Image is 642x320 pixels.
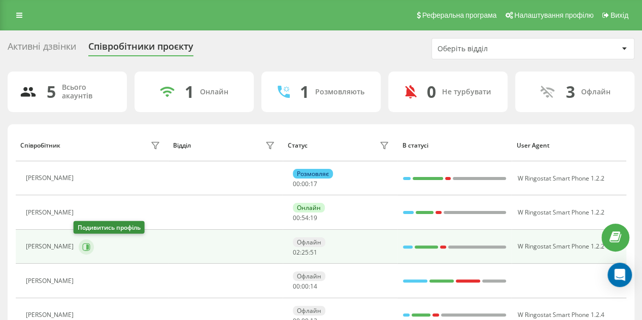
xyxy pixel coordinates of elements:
[310,214,317,222] span: 19
[517,242,604,251] span: W Ringostat Smart Phone 1.2.2
[301,282,309,291] span: 00
[301,214,309,222] span: 54
[310,282,317,291] span: 14
[200,88,228,96] div: Онлайн
[611,11,628,19] span: Вихід
[310,180,317,188] span: 17
[74,221,145,234] div: Подивитись профіль
[517,142,622,149] div: User Agent
[293,169,333,179] div: Розмовляє
[293,180,300,188] span: 00
[173,142,191,149] div: Відділ
[566,82,575,101] div: 3
[88,41,193,57] div: Співробітники проєкту
[517,310,604,319] span: W Ringostat Smart Phone 1.2.4
[293,203,325,212] div: Онлайн
[300,82,309,101] div: 1
[26,243,76,250] div: [PERSON_NAME]
[293,271,325,281] div: Офлайн
[47,82,56,101] div: 5
[8,41,76,57] div: Активні дзвінки
[437,45,559,53] div: Оберіть відділ
[293,214,300,222] span: 00
[517,174,604,183] span: W Ringostat Smart Phone 1.2.2
[293,215,317,222] div: : :
[301,248,309,257] span: 25
[26,174,76,182] div: [PERSON_NAME]
[293,248,300,257] span: 02
[427,82,436,101] div: 0
[442,88,491,96] div: Не турбувати
[62,83,115,100] div: Всього акаунтів
[26,209,76,216] div: [PERSON_NAME]
[514,11,593,19] span: Налаштування профілю
[20,142,60,149] div: Співробітник
[26,311,76,318] div: [PERSON_NAME]
[517,208,604,217] span: W Ringostat Smart Phone 1.2.2
[293,306,325,315] div: Офлайн
[185,82,194,101] div: 1
[581,88,611,96] div: Офлайн
[293,282,300,291] span: 00
[607,263,632,287] div: Open Intercom Messenger
[26,277,76,285] div: [PERSON_NAME]
[422,11,497,19] span: Реферальна програма
[315,88,364,96] div: Розмовляють
[293,249,317,256] div: : :
[293,181,317,188] div: : :
[301,180,309,188] span: 00
[288,142,308,149] div: Статус
[293,283,317,290] div: : :
[293,237,325,247] div: Офлайн
[402,142,507,149] div: В статусі
[310,248,317,257] span: 51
